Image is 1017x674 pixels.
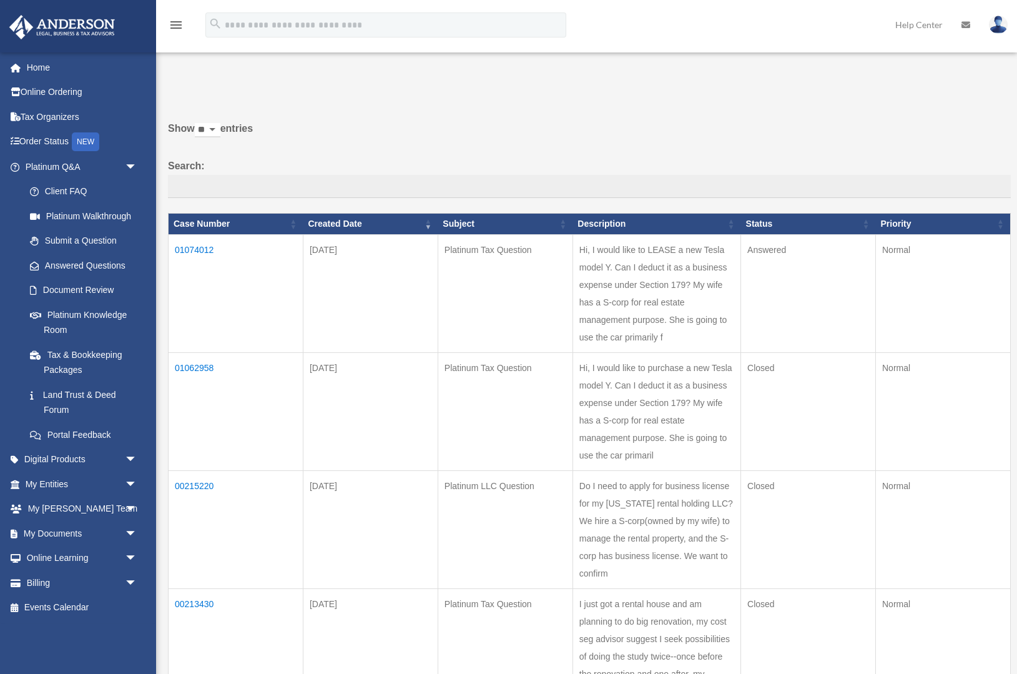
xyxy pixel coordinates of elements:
[438,214,572,235] th: Subject: activate to sort column ascending
[875,234,1010,352] td: Normal
[572,352,740,470] td: Hi, I would like to purchase a new Tesla model Y. Can I deduct it as a business expense under Sec...
[17,342,150,382] a: Tax & Bookkeeping Packages
[9,447,156,472] a: Digital Productsarrow_drop_down
[438,234,572,352] td: Platinum Tax Question
[195,123,220,137] select: Showentries
[572,214,740,235] th: Description: activate to sort column ascending
[9,497,156,522] a: My [PERSON_NAME] Teamarrow_drop_down
[17,253,144,278] a: Answered Questions
[9,595,156,620] a: Events Calendar
[9,546,156,571] a: Online Learningarrow_drop_down
[169,214,303,235] th: Case Number: activate to sort column ascending
[125,154,150,180] span: arrow_drop_down
[572,234,740,352] td: Hi, I would like to LEASE a new Tesla model Y. Can I deduct it as a business expense under Sectio...
[875,214,1010,235] th: Priority: activate to sort column ascending
[168,175,1011,199] input: Search:
[875,470,1010,588] td: Normal
[125,447,150,473] span: arrow_drop_down
[741,214,876,235] th: Status: activate to sort column ascending
[438,470,572,588] td: Platinum LLC Question
[9,521,156,546] a: My Documentsarrow_drop_down
[9,80,156,105] a: Online Ordering
[125,521,150,547] span: arrow_drop_down
[303,352,438,470] td: [DATE]
[438,352,572,470] td: Platinum Tax Question
[17,204,150,229] a: Platinum Walkthrough
[17,229,150,254] a: Submit a Question
[17,278,150,303] a: Document Review
[169,470,303,588] td: 00215220
[17,422,150,447] a: Portal Feedback
[169,234,303,352] td: 01074012
[741,234,876,352] td: Answered
[303,234,438,352] td: [DATE]
[168,120,1011,150] label: Show entries
[17,179,150,204] a: Client FAQ
[125,570,150,596] span: arrow_drop_down
[9,129,156,155] a: Order StatusNEW
[72,132,99,151] div: NEW
[9,55,156,80] a: Home
[572,470,740,588] td: Do I need to apply for business license for my [US_STATE] rental holding LLC? We hire a S-corp(ow...
[303,214,438,235] th: Created Date: activate to sort column ascending
[9,104,156,129] a: Tax Organizers
[169,352,303,470] td: 01062958
[169,17,184,32] i: menu
[741,470,876,588] td: Closed
[303,470,438,588] td: [DATE]
[125,546,150,572] span: arrow_drop_down
[9,154,150,179] a: Platinum Q&Aarrow_drop_down
[989,16,1008,34] img: User Pic
[17,302,150,342] a: Platinum Knowledge Room
[169,22,184,32] a: menu
[125,497,150,522] span: arrow_drop_down
[168,157,1011,199] label: Search:
[741,352,876,470] td: Closed
[209,17,222,31] i: search
[6,15,119,39] img: Anderson Advisors Platinum Portal
[125,472,150,497] span: arrow_drop_down
[875,352,1010,470] td: Normal
[9,570,156,595] a: Billingarrow_drop_down
[17,382,150,422] a: Land Trust & Deed Forum
[9,472,156,497] a: My Entitiesarrow_drop_down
